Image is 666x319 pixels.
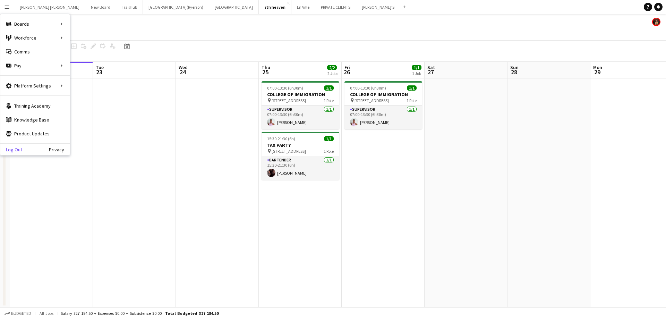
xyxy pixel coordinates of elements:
[267,85,303,91] span: 07:00-13:30 (6h30m)
[327,71,338,76] div: 2 Jobs
[261,68,270,76] span: 25
[510,64,519,70] span: Sun
[165,311,219,316] span: Total Budgeted $27 184.50
[324,85,334,91] span: 1/1
[344,81,422,129] app-job-card: 07:00-13:30 (6h30m)1/1COLLEGE OF IMMIGRATION [STREET_ADDRESS]1 RoleSUPERVISOR1/107:00-13:30 (6h30...
[259,0,291,14] button: 7th heaven
[412,65,421,70] span: 1/1
[324,149,334,154] span: 1 Role
[3,310,32,317] button: Budgeted
[262,81,339,129] app-job-card: 07:00-13:30 (6h30m)1/1COLLEGE OF IMMIGRATION [STREET_ADDRESS]1 RoleSUPERVISOR1/107:00-13:30 (6h30...
[179,64,188,70] span: Wed
[0,99,70,113] a: Training Academy
[262,156,339,180] app-card-role: BARTENDER1/115:30-21:30 (6h)[PERSON_NAME]
[426,68,435,76] span: 27
[85,0,116,14] button: New Board
[0,31,70,45] div: Workforce
[592,68,602,76] span: 29
[38,311,55,316] span: All jobs
[291,0,315,14] button: En Ville
[0,127,70,141] a: Product Updates
[350,85,386,91] span: 07:00-13:30 (6h30m)
[0,59,70,73] div: Pay
[116,0,143,14] button: TrailHub
[0,113,70,127] a: Knowledge Base
[262,142,339,148] h3: TAX PARTY
[343,68,350,76] span: 26
[209,0,259,14] button: [GEOGRAPHIC_DATA]
[327,65,337,70] span: 2/2
[0,45,70,59] a: Comms
[593,64,602,70] span: Mon
[356,0,400,14] button: [PERSON_NAME]'S
[262,64,270,70] span: Thu
[355,98,389,103] span: [STREET_ADDRESS]
[0,17,70,31] div: Boards
[262,91,339,98] h3: COLLEGE OF IMMIGRATION
[509,68,519,76] span: 28
[143,0,209,14] button: [GEOGRAPHIC_DATA](Ryerson)
[14,0,85,14] button: [PERSON_NAME] [PERSON_NAME]
[0,79,70,93] div: Platform Settings
[344,106,422,129] app-card-role: SUPERVISOR1/107:00-13:30 (6h30m)[PERSON_NAME]
[272,149,306,154] span: [STREET_ADDRESS]
[267,136,295,141] span: 15:30-21:30 (6h)
[324,98,334,103] span: 1 Role
[412,71,421,76] div: 1 Job
[324,136,334,141] span: 1/1
[178,68,188,76] span: 24
[407,98,417,103] span: 1 Role
[96,64,104,70] span: Tue
[407,85,417,91] span: 1/1
[315,0,356,14] button: PRIVATE CLIENTS
[344,91,422,98] h3: COLLEGE OF IMMIGRATION
[95,68,104,76] span: 23
[652,18,660,26] app-user-avatar: Yani Salas
[61,311,219,316] div: Salary $27 184.50 + Expenses $0.00 + Subsistence $0.00 =
[49,147,70,152] a: Privacy
[0,147,22,152] a: Log Out
[11,311,31,316] span: Budgeted
[262,132,339,180] app-job-card: 15:30-21:30 (6h)1/1TAX PARTY [STREET_ADDRESS]1 RoleBARTENDER1/115:30-21:30 (6h)[PERSON_NAME]
[344,64,350,70] span: Fri
[427,64,435,70] span: Sat
[272,98,306,103] span: [STREET_ADDRESS]
[262,106,339,129] app-card-role: SUPERVISOR1/107:00-13:30 (6h30m)[PERSON_NAME]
